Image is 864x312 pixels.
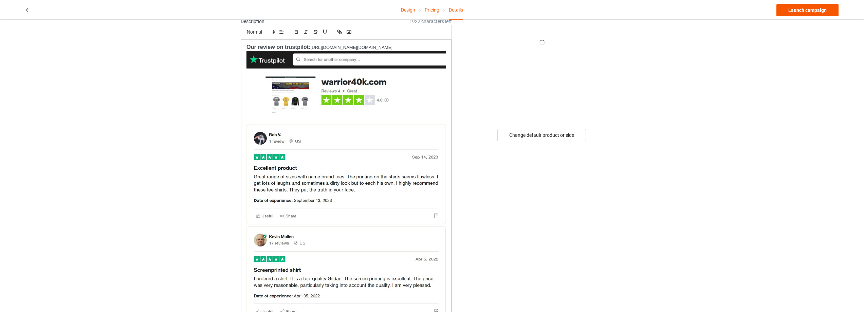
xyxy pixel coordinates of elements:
[409,18,452,25] span: 1922 characters left
[776,4,839,16] a: Launch campaign
[497,129,586,141] div: Change default product or side
[425,0,439,19] a: Pricing
[401,0,415,19] a: Design
[246,51,446,122] img: Screenshot-18.jpg
[449,0,463,20] div: Details
[241,19,264,24] label: Description
[246,124,446,225] img: Screenshot-19.jpg
[246,44,311,50] strong: Our review on trustpilot:
[246,44,446,51] p: [URL][DOMAIN_NAME][DOMAIN_NAME]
